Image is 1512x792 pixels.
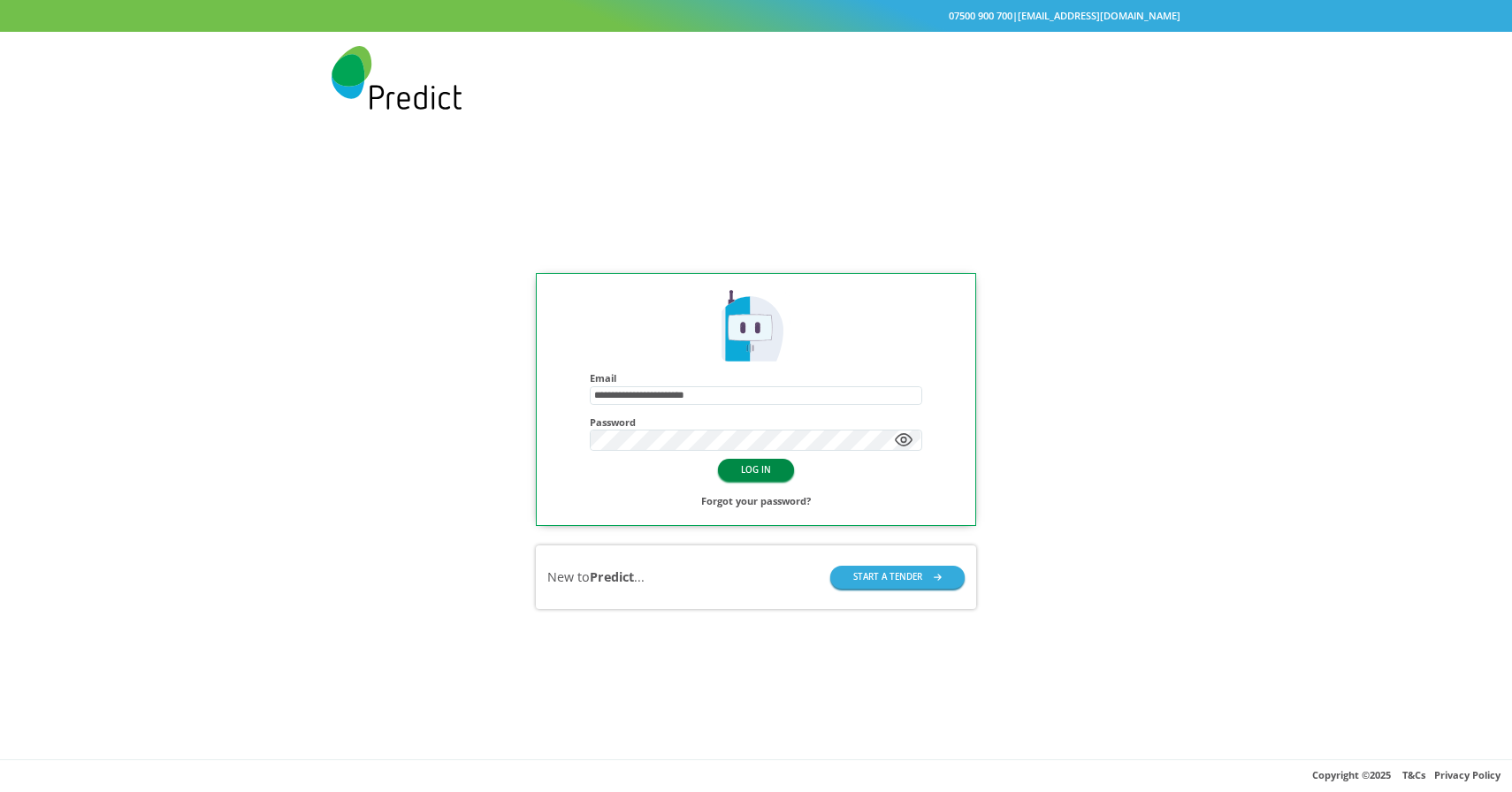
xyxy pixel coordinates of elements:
[332,46,462,110] img: Predict Mobile
[830,566,965,588] button: START A TENDER
[590,372,921,384] h4: Email
[590,416,921,428] h4: Password
[718,459,794,481] button: LOG IN
[949,9,1012,22] a: 07500 900 700
[1434,768,1501,781] a: Privacy Policy
[547,568,645,587] div: New to ...
[332,7,1180,26] div: |
[1018,9,1180,22] a: [EMAIL_ADDRESS][DOMAIN_NAME]
[701,492,811,511] a: Forgot your password?
[590,568,634,585] b: Predict
[716,287,796,367] img: Predict Mobile
[1402,768,1425,781] a: T&Cs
